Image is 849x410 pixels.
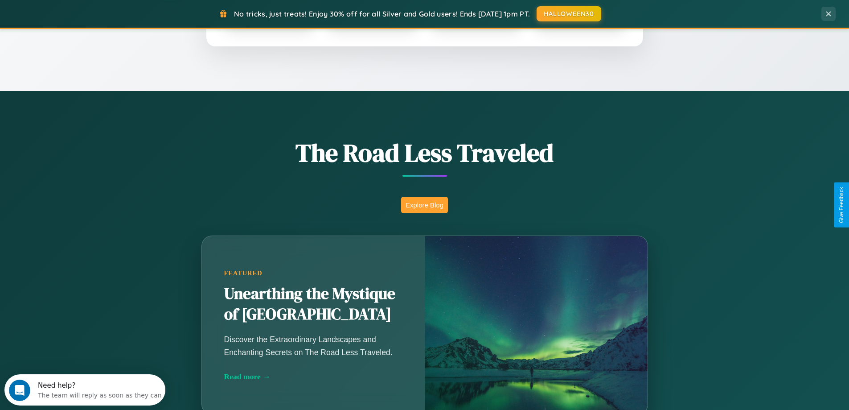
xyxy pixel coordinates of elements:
h1: The Road Less Traveled [157,136,692,170]
button: Explore Blog [401,197,448,213]
p: Discover the Extraordinary Landscapes and Enchanting Secrets on The Road Less Traveled. [224,333,402,358]
div: Open Intercom Messenger [4,4,166,28]
button: HALLOWEEN30 [537,6,601,21]
div: Read more → [224,372,402,381]
span: No tricks, just treats! Enjoy 30% off for all Silver and Gold users! Ends [DATE] 1pm PT. [234,9,530,18]
div: Featured [224,269,402,277]
div: Need help? [33,8,157,15]
div: The team will reply as soon as they can [33,15,157,24]
h2: Unearthing the Mystique of [GEOGRAPHIC_DATA] [224,284,402,325]
iframe: Intercom live chat [9,380,30,401]
iframe: Intercom live chat discovery launcher [4,374,165,406]
div: Give Feedback [838,187,845,223]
